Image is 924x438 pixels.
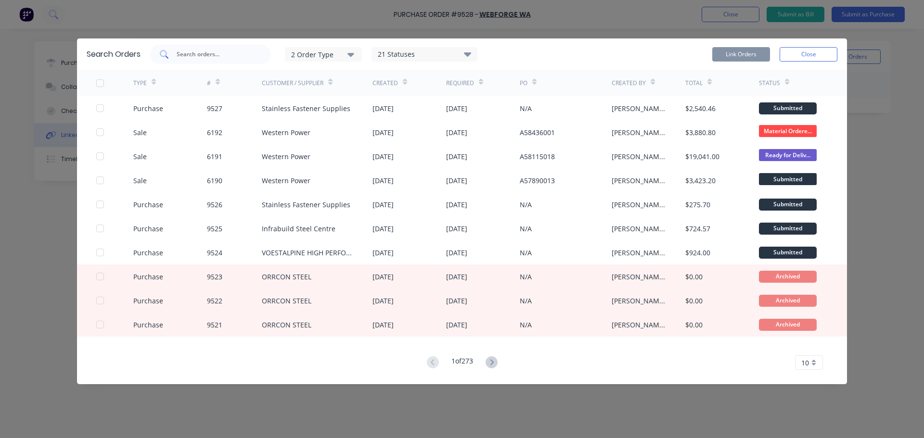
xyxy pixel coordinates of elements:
[612,79,646,88] div: Created By
[759,102,817,114] div: Submitted
[207,103,222,113] div: 9527
[685,248,710,258] div: $924.00
[207,79,211,88] div: #
[446,151,467,162] div: [DATE]
[133,175,147,186] div: Sale
[759,247,817,259] div: Submitted
[133,296,163,306] div: Purchase
[520,320,532,330] div: N/A
[207,272,222,282] div: 9523
[372,49,477,60] div: 21 Statuses
[262,103,350,113] div: Stainless Fastener Supplies
[759,149,817,161] span: Ready for Deliv...
[612,296,666,306] div: [PERSON_NAME] (Purchasing)
[520,272,532,282] div: N/A
[133,224,163,234] div: Purchase
[759,295,817,307] div: Archived
[612,175,666,186] div: [PERSON_NAME] (Purchasing)
[759,223,817,235] div: Submitted
[759,271,817,283] div: Archived
[685,151,719,162] div: $19,041.00
[262,296,311,306] div: ORRCON STEEL
[87,49,141,60] div: Search Orders
[133,127,147,138] div: Sale
[520,151,555,162] div: A58115018
[759,79,780,88] div: Status
[372,320,394,330] div: [DATE]
[372,151,394,162] div: [DATE]
[612,103,666,113] div: [PERSON_NAME] (Purchasing)
[451,356,473,370] div: 1 of 273
[446,175,467,186] div: [DATE]
[612,127,666,138] div: [PERSON_NAME] (Purchasing)
[372,175,394,186] div: [DATE]
[759,319,817,331] div: Archived
[262,272,311,282] div: ORRCON STEEL
[446,200,467,210] div: [DATE]
[446,127,467,138] div: [DATE]
[262,175,310,186] div: Western Power
[291,49,356,59] div: 2 Order Type
[446,272,467,282] div: [DATE]
[372,296,394,306] div: [DATE]
[759,173,817,185] span: Submitted
[207,175,222,186] div: 6190
[780,47,837,62] button: Close
[520,175,555,186] div: A57890013
[372,248,394,258] div: [DATE]
[446,224,467,234] div: [DATE]
[446,248,467,258] div: [DATE]
[262,200,350,210] div: Stainless Fastener Supplies
[207,151,222,162] div: 6191
[612,272,666,282] div: [PERSON_NAME] (Purchasing)
[133,79,147,88] div: TYPE
[520,224,532,234] div: N/A
[520,248,532,258] div: N/A
[372,272,394,282] div: [DATE]
[712,47,770,62] button: Link Orders
[133,320,163,330] div: Purchase
[372,103,394,113] div: [DATE]
[133,248,163,258] div: Purchase
[801,358,809,368] span: 10
[685,127,716,138] div: $3,880.80
[759,125,817,137] span: Material Ordere...
[207,200,222,210] div: 9526
[612,224,666,234] div: [PERSON_NAME] (Purchasing)
[759,199,817,211] div: Submitted
[262,151,310,162] div: Western Power
[612,151,666,162] div: [PERSON_NAME] (Purchasing)
[520,296,532,306] div: N/A
[262,79,323,88] div: Customer / Supplier
[207,248,222,258] div: 9524
[207,320,222,330] div: 9521
[685,79,703,88] div: Total
[685,272,703,282] div: $0.00
[133,200,163,210] div: Purchase
[372,127,394,138] div: [DATE]
[685,224,710,234] div: $724.57
[612,248,666,258] div: [PERSON_NAME] (Purchasing)
[446,103,467,113] div: [DATE]
[685,175,716,186] div: $3,423.20
[207,224,222,234] div: 9525
[685,296,703,306] div: $0.00
[372,224,394,234] div: [DATE]
[372,200,394,210] div: [DATE]
[372,79,398,88] div: Created
[520,79,527,88] div: PO
[262,248,353,258] div: VOESTALPINE HIGH PERFORMANCE
[262,127,310,138] div: Western Power
[520,103,532,113] div: N/A
[262,320,311,330] div: ORRCON STEEL
[446,320,467,330] div: [DATE]
[207,296,222,306] div: 9522
[176,50,256,59] input: Search orders...
[612,320,666,330] div: [PERSON_NAME] (Purchasing)
[446,79,474,88] div: Required
[285,47,362,62] button: 2 Order Type
[520,127,555,138] div: A58436001
[446,296,467,306] div: [DATE]
[520,200,532,210] div: N/A
[207,127,222,138] div: 6192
